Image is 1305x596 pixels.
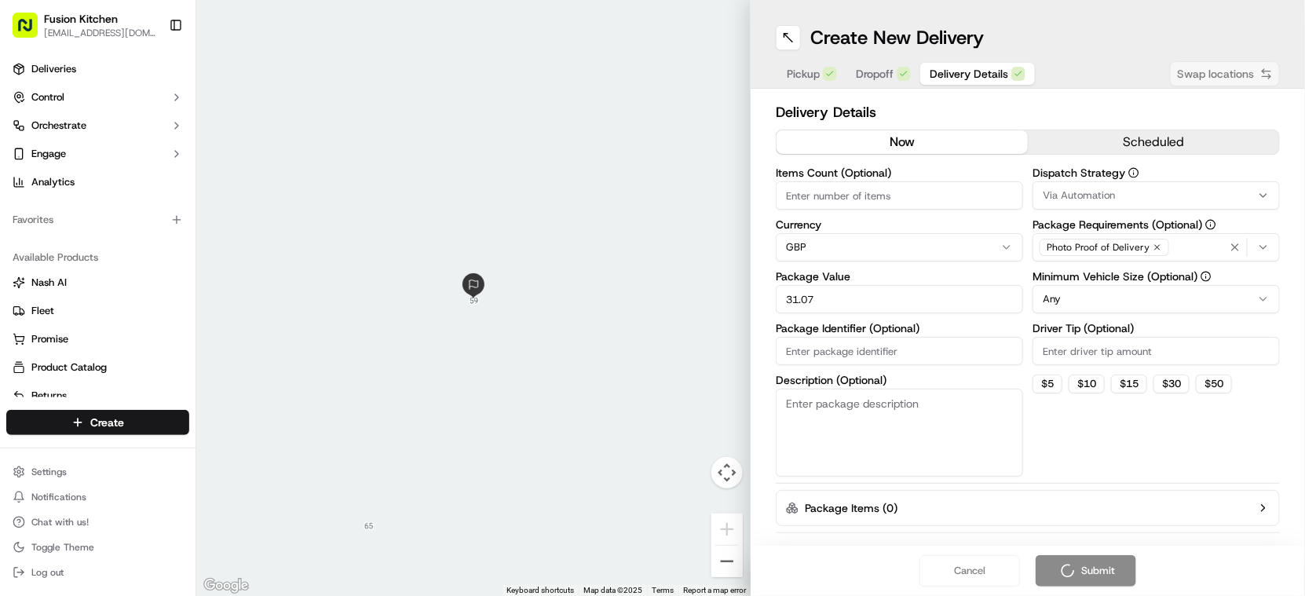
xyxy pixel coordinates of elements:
[776,337,1023,365] input: Enter package identifier
[810,25,984,50] h1: Create New Delivery
[6,561,189,583] button: Log out
[111,389,190,401] a: Powered byPylon
[6,298,189,324] button: Fleet
[1028,130,1279,154] button: scheduled
[200,576,252,596] img: Google
[31,466,67,478] span: Settings
[31,119,86,133] span: Orchestrate
[16,150,44,178] img: 1736555255976-a54dd68f-1ca7-489b-9aae-adbdc363a1c4
[1128,167,1139,178] button: Dispatch Strategy
[148,351,252,367] span: API Documentation
[31,244,44,257] img: 1736555255976-a54dd68f-1ca7-489b-9aae-adbdc363a1c4
[711,546,743,577] button: Zoom out
[776,101,1280,123] h2: Delivery Details
[33,150,61,178] img: 1753817452368-0c19585d-7be3-40d9-9a41-2dc781b3d1eb
[31,147,66,161] span: Engage
[776,167,1023,178] label: Items Count (Optional)
[1033,167,1280,178] label: Dispatch Strategy
[60,286,93,298] span: [DATE]
[6,511,189,533] button: Chat with us!
[16,16,47,47] img: Nash
[1047,241,1150,254] span: Photo Proof of Delivery
[41,101,283,118] input: Got a question? Start typing here...
[6,410,189,435] button: Create
[6,113,189,138] button: Orchestrate
[13,276,183,290] a: Nash AI
[776,219,1023,230] label: Currency
[16,353,28,365] div: 📗
[16,63,286,88] p: Welcome 👋
[200,576,252,596] a: Open this area in Google Maps (opens a new window)
[856,66,894,82] span: Dropoff
[776,285,1023,313] input: Enter package value
[133,353,145,365] div: 💻
[16,204,105,217] div: Past conversations
[156,389,190,401] span: Pylon
[31,332,68,346] span: Promise
[1111,375,1147,393] button: $15
[6,57,189,82] a: Deliveries
[31,175,75,189] span: Analytics
[31,516,89,528] span: Chat with us!
[31,541,94,554] span: Toggle Theme
[1153,375,1190,393] button: $30
[211,243,217,256] span: •
[13,360,183,375] a: Product Catalog
[1033,219,1280,230] label: Package Requirements (Optional)
[16,229,41,254] img: Dianne Alexi Soriano
[1201,271,1212,282] button: Minimum Vehicle Size (Optional)
[1196,375,1232,393] button: $50
[787,66,820,82] span: Pickup
[220,243,252,256] span: [DATE]
[711,457,743,488] button: Map camera controls
[6,327,189,352] button: Promise
[6,141,189,166] button: Engage
[506,585,574,596] button: Keyboard shortcuts
[49,243,208,256] span: [PERSON_NAME] [PERSON_NAME]
[31,360,107,375] span: Product Catalog
[71,166,216,178] div: We're available if you need us!
[267,155,286,174] button: Start new chat
[13,304,183,318] a: Fleet
[777,130,1028,154] button: now
[90,415,124,430] span: Create
[31,304,54,318] span: Fleet
[6,486,189,508] button: Notifications
[1033,323,1280,334] label: Driver Tip (Optional)
[126,345,258,373] a: 💻API Documentation
[13,389,183,403] a: Returns
[776,323,1023,334] label: Package Identifier (Optional)
[1043,188,1115,203] span: Via Automation
[31,566,64,579] span: Log out
[13,332,183,346] a: Promise
[31,276,67,290] span: Nash AI
[776,181,1023,210] input: Enter number of items
[711,514,743,545] button: Zoom in
[1033,375,1062,393] button: $5
[776,490,1280,526] button: Package Items (0)
[9,345,126,373] a: 📗Knowledge Base
[6,6,163,44] button: Fusion Kitchen[EMAIL_ADDRESS][DOMAIN_NAME]
[31,389,67,403] span: Returns
[6,207,189,232] div: Favorites
[52,286,57,298] span: •
[1205,219,1216,230] button: Package Requirements (Optional)
[1033,181,1280,210] button: Via Automation
[243,201,286,220] button: See all
[6,245,189,270] div: Available Products
[1069,375,1105,393] button: $10
[31,90,64,104] span: Control
[652,586,674,594] a: Terms (opens in new tab)
[6,383,189,408] button: Returns
[6,536,189,558] button: Toggle Theme
[1033,271,1280,282] label: Minimum Vehicle Size (Optional)
[805,500,897,516] label: Package Items ( 0 )
[6,270,189,295] button: Nash AI
[71,150,258,166] div: Start new chat
[6,170,189,195] a: Analytics
[44,27,156,39] button: [EMAIL_ADDRESS][DOMAIN_NAME]
[776,271,1023,282] label: Package Value
[930,66,1008,82] span: Delivery Details
[31,62,76,76] span: Deliveries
